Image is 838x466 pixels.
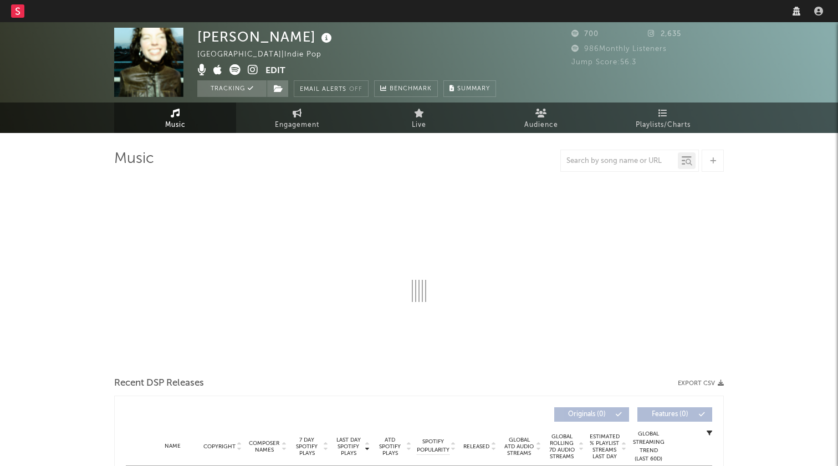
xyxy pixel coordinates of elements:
div: Global Streaming Trend (Last 60D) [632,430,665,463]
span: ATD Spotify Plays [375,437,405,457]
span: Music [165,119,186,132]
button: Summary [443,80,496,97]
span: 700 [571,30,599,38]
span: Global Rolling 7D Audio Streams [546,433,577,460]
span: Live [412,119,426,132]
span: Summary [457,86,490,92]
span: Released [463,443,489,450]
button: Edit [265,64,285,78]
span: Audience [524,119,558,132]
div: [GEOGRAPHIC_DATA] | Indie Pop [197,48,334,62]
span: 986 Monthly Listeners [571,45,667,53]
span: Features ( 0 ) [645,411,696,418]
span: 2,635 [648,30,681,38]
a: Live [358,103,480,133]
span: 7 Day Spotify Plays [292,437,321,457]
span: Estimated % Playlist Streams Last Day [589,433,620,460]
span: Benchmark [390,83,432,96]
span: Playlists/Charts [636,119,691,132]
a: Music [114,103,236,133]
button: Features(0) [637,407,712,422]
a: Benchmark [374,80,438,97]
span: Last Day Spotify Plays [334,437,363,457]
span: Spotify Popularity [417,438,449,454]
span: Jump Score: 56.3 [571,59,636,66]
button: Tracking [197,80,267,97]
span: Engagement [275,119,319,132]
a: Engagement [236,103,358,133]
span: Global ATD Audio Streams [504,437,534,457]
input: Search by song name or URL [561,157,678,166]
em: Off [349,86,362,93]
span: Composer Names [248,440,280,453]
a: Playlists/Charts [602,103,724,133]
button: Export CSV [678,380,724,387]
div: Name [148,442,197,450]
button: Email AlertsOff [294,80,369,97]
span: Originals ( 0 ) [561,411,612,418]
button: Originals(0) [554,407,629,422]
div: [PERSON_NAME] [197,28,335,46]
span: Recent DSP Releases [114,377,204,390]
span: Copyright [203,443,236,450]
a: Audience [480,103,602,133]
